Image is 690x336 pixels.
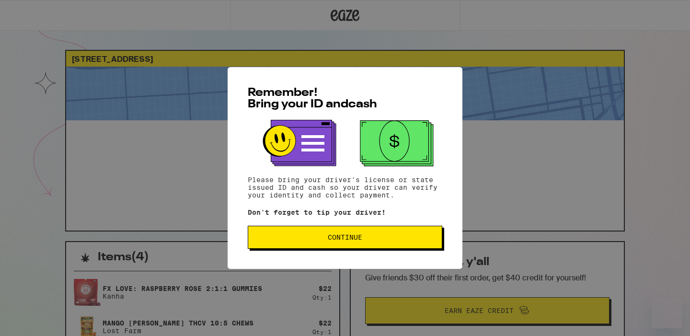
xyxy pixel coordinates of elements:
[248,176,442,199] p: Please bring your driver's license or state issued ID and cash so your driver can verify your ide...
[328,234,362,241] span: Continue
[248,209,442,216] p: Don't forget to tip your driver!
[248,87,377,110] span: Remember! Bring your ID and cash
[652,298,682,328] iframe: Button to launch messaging window
[248,226,442,249] button: Continue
